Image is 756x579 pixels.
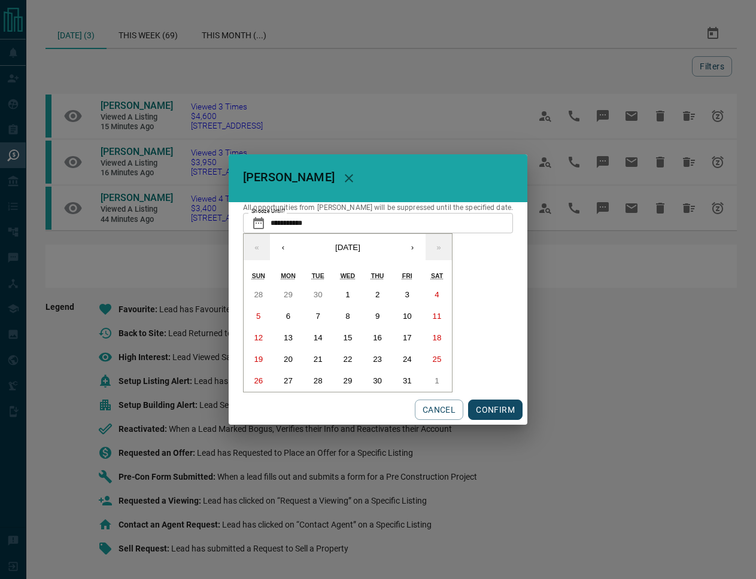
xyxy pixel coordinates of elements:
[284,376,293,385] abbr: 27 October 2025
[284,333,293,342] abbr: 13 October 2025
[373,376,382,385] abbr: 30 October 2025
[244,284,274,306] button: 28 September 2025
[243,202,513,213] p: All opportunities from [PERSON_NAME] will be suppressed until the specified date.
[333,370,363,392] button: 29 October 2025
[256,312,260,321] abbr: 5 October 2025
[244,349,274,370] button: 19 October 2025
[422,327,452,349] button: 18 October 2025
[403,376,412,385] abbr: 31 October 2025
[274,349,303,370] button: 20 October 2025
[405,290,409,299] abbr: 3 October 2025
[315,312,320,321] abbr: 7 October 2025
[433,312,442,321] abbr: 11 October 2025
[363,349,393,370] button: 23 October 2025
[333,349,363,370] button: 22 October 2025
[252,272,265,279] abbr: Sunday
[333,284,363,306] button: 1 October 2025
[303,306,333,327] button: 7 October 2025
[251,208,286,215] label: Snooze Until?
[363,327,393,349] button: 16 October 2025
[422,370,452,392] button: 1 November 2025
[343,333,352,342] abbr: 15 October 2025
[284,290,293,299] abbr: 29 September 2025
[335,243,360,252] span: [DATE]
[244,327,274,349] button: 12 October 2025
[403,355,412,364] abbr: 24 October 2025
[345,290,350,299] abbr: 1 October 2025
[363,370,393,392] button: 30 October 2025
[435,376,439,385] abbr: 1 November 2025
[333,327,363,349] button: 15 October 2025
[431,272,443,279] abbr: Saturday
[314,355,323,364] abbr: 21 October 2025
[281,272,296,279] abbr: Monday
[343,376,352,385] abbr: 29 October 2025
[274,370,303,392] button: 27 October 2025
[392,370,422,392] button: 31 October 2025
[254,355,263,364] abbr: 19 October 2025
[303,284,333,306] button: 30 September 2025
[402,272,412,279] abbr: Friday
[435,290,439,299] abbr: 4 October 2025
[333,306,363,327] button: 8 October 2025
[244,370,274,392] button: 26 October 2025
[341,272,356,279] abbr: Wednesday
[399,234,426,260] button: ›
[392,327,422,349] button: 17 October 2025
[274,284,303,306] button: 29 September 2025
[373,333,382,342] abbr: 16 October 2025
[422,284,452,306] button: 4 October 2025
[254,333,263,342] abbr: 12 October 2025
[403,333,412,342] abbr: 17 October 2025
[314,376,323,385] abbr: 28 October 2025
[286,312,290,321] abbr: 6 October 2025
[284,355,293,364] abbr: 20 October 2025
[303,370,333,392] button: 28 October 2025
[363,306,393,327] button: 9 October 2025
[468,400,523,420] button: CONFIRM
[244,234,270,260] button: «
[312,272,324,279] abbr: Tuesday
[371,272,384,279] abbr: Thursday
[345,312,350,321] abbr: 8 October 2025
[375,312,379,321] abbr: 9 October 2025
[303,327,333,349] button: 14 October 2025
[303,349,333,370] button: 21 October 2025
[422,306,452,327] button: 11 October 2025
[403,312,412,321] abbr: 10 October 2025
[426,234,452,260] button: »
[343,355,352,364] abbr: 22 October 2025
[254,376,263,385] abbr: 26 October 2025
[243,170,335,184] span: [PERSON_NAME]
[373,355,382,364] abbr: 23 October 2025
[314,333,323,342] abbr: 14 October 2025
[274,327,303,349] button: 13 October 2025
[375,290,379,299] abbr: 2 October 2025
[244,306,274,327] button: 5 October 2025
[314,290,323,299] abbr: 30 September 2025
[363,284,393,306] button: 2 October 2025
[433,355,442,364] abbr: 25 October 2025
[392,284,422,306] button: 3 October 2025
[392,306,422,327] button: 10 October 2025
[415,400,463,420] button: CANCEL
[433,333,442,342] abbr: 18 October 2025
[254,290,263,299] abbr: 28 September 2025
[296,234,399,260] button: [DATE]
[422,349,452,370] button: 25 October 2025
[274,306,303,327] button: 6 October 2025
[270,234,296,260] button: ‹
[392,349,422,370] button: 24 October 2025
